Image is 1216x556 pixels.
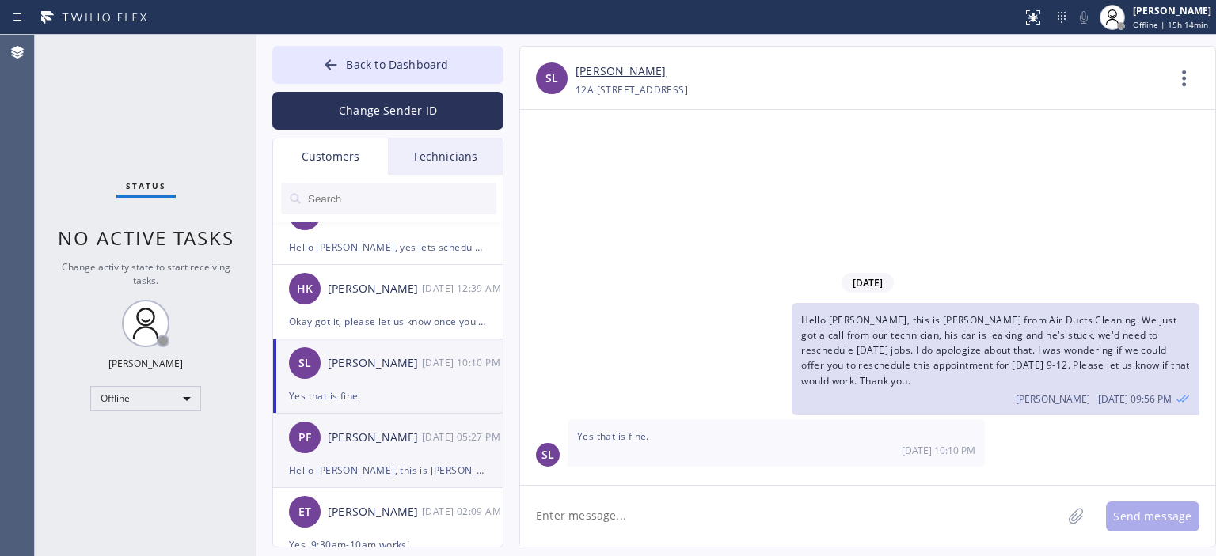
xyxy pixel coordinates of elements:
[545,70,558,88] span: SL
[298,503,311,521] span: ET
[90,386,201,411] div: Offline
[792,303,1199,415] div: 08/27/2025 9:56 AM
[298,354,311,373] span: SL
[306,183,496,214] input: Search
[272,92,503,130] button: Change Sender ID
[422,354,504,372] div: 08/27/2025 9:10 AM
[289,387,487,405] div: Yes that is fine.
[902,444,975,457] span: [DATE] 10:10 PM
[1106,501,1199,531] button: Send message
[801,313,1190,388] span: Hello [PERSON_NAME], this is [PERSON_NAME] from Air Ducts Cleaning. We just got a call from our t...
[388,138,503,175] div: Technicians
[422,502,504,520] div: 08/26/2025 9:09 AM
[273,138,388,175] div: Customers
[126,180,166,191] span: Status
[1133,4,1211,17] div: [PERSON_NAME]
[568,419,985,467] div: 08/27/2025 9:10 AM
[422,279,504,297] div: 08/27/2025 9:39 AM
[297,280,313,298] span: HK
[289,461,487,479] div: Hello [PERSON_NAME], this is [PERSON_NAME] from 5 Star Air. We wanted to offer you to reschedule ...
[577,429,649,443] span: Yes that is fine.
[328,429,422,447] div: [PERSON_NAME]
[1016,392,1090,406] span: [PERSON_NAME]
[1098,392,1172,406] span: [DATE] 09:56 PM
[62,260,230,287] span: Change activity state to start receiving tasks.
[346,57,448,72] span: Back to Dashboard
[1133,19,1208,30] span: Offline | 15h 14min
[289,535,487,554] div: Yes, 9:30am-10am works!
[576,81,688,99] div: 12A [STREET_ADDRESS]
[298,429,311,447] span: PF
[272,46,503,84] button: Back to Dashboard
[328,280,422,298] div: [PERSON_NAME]
[842,273,894,293] span: [DATE]
[576,62,666,81] a: [PERSON_NAME]
[422,428,504,446] div: 08/27/2025 9:27 AM
[289,238,487,256] div: Hello [PERSON_NAME], yes lets schedule it [DATE] 8-10.
[541,446,554,464] span: SL
[58,225,234,251] span: No active tasks
[289,312,487,331] div: Okay got it, please let us know once you have update. Thank you
[108,357,183,370] div: [PERSON_NAME]
[1073,6,1095,28] button: Mute
[328,503,422,521] div: [PERSON_NAME]
[328,354,422,373] div: [PERSON_NAME]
